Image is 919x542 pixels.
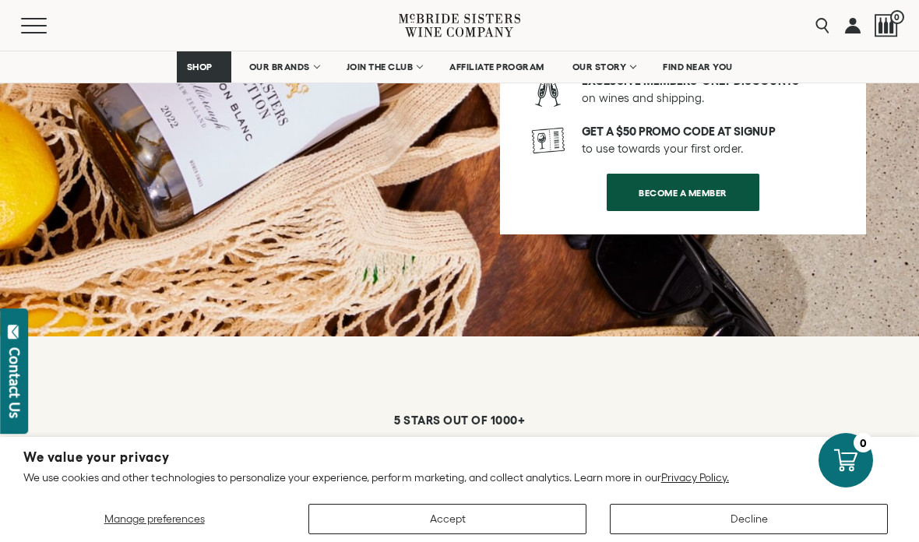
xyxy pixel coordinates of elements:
div: 0 [854,433,873,452]
span: FIND NEAR YOU [663,62,733,72]
strong: GET A $50 PROMO CODE AT SIGNUP [582,125,776,138]
a: AFFILIATE PROGRAM [439,51,555,83]
span: Manage preferences [104,512,205,525]
a: OUR BRANDS [239,51,329,83]
a: JOIN THE CLUB [336,51,432,83]
div: Contact Us [7,347,23,418]
span: OUR BRANDS [249,62,310,72]
button: Manage preferences [23,504,285,534]
p: to use towards your first order. [582,123,835,157]
span: OUR STORY [572,62,627,72]
button: Decline [610,504,888,534]
p: We use cookies and other technologies to personalize your experience, perform marketing, and coll... [23,470,896,484]
span: JOIN THE CLUB [347,62,414,72]
a: FIND NEAR YOU [653,51,743,83]
button: Accept [308,504,586,534]
button: Mobile Menu Trigger [21,18,77,33]
span: AFFILIATE PROGRAM [449,62,544,72]
span: BECOME A MEMBER [611,178,755,208]
a: Privacy Policy. [661,471,729,484]
h2: We value your privacy [23,451,896,464]
a: OUR STORY [562,51,646,83]
p: on wines and shipping. [582,72,835,107]
a: SHOP [177,51,231,83]
span: SHOP [187,62,213,72]
a: BECOME A MEMBER [607,174,759,211]
span: 0 [890,10,904,24]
